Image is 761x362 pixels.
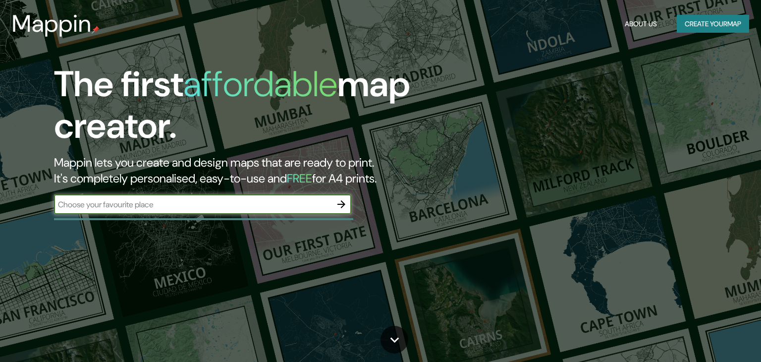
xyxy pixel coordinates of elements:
[12,10,92,38] h3: Mappin
[54,63,435,155] h1: The first map creator.
[92,26,100,34] img: mappin-pin
[677,15,749,33] button: Create yourmap
[183,61,337,107] h1: affordable
[287,171,312,186] h5: FREE
[621,15,661,33] button: About Us
[54,155,435,186] h2: Mappin lets you create and design maps that are ready to print. It's completely personalised, eas...
[54,199,331,210] input: Choose your favourite place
